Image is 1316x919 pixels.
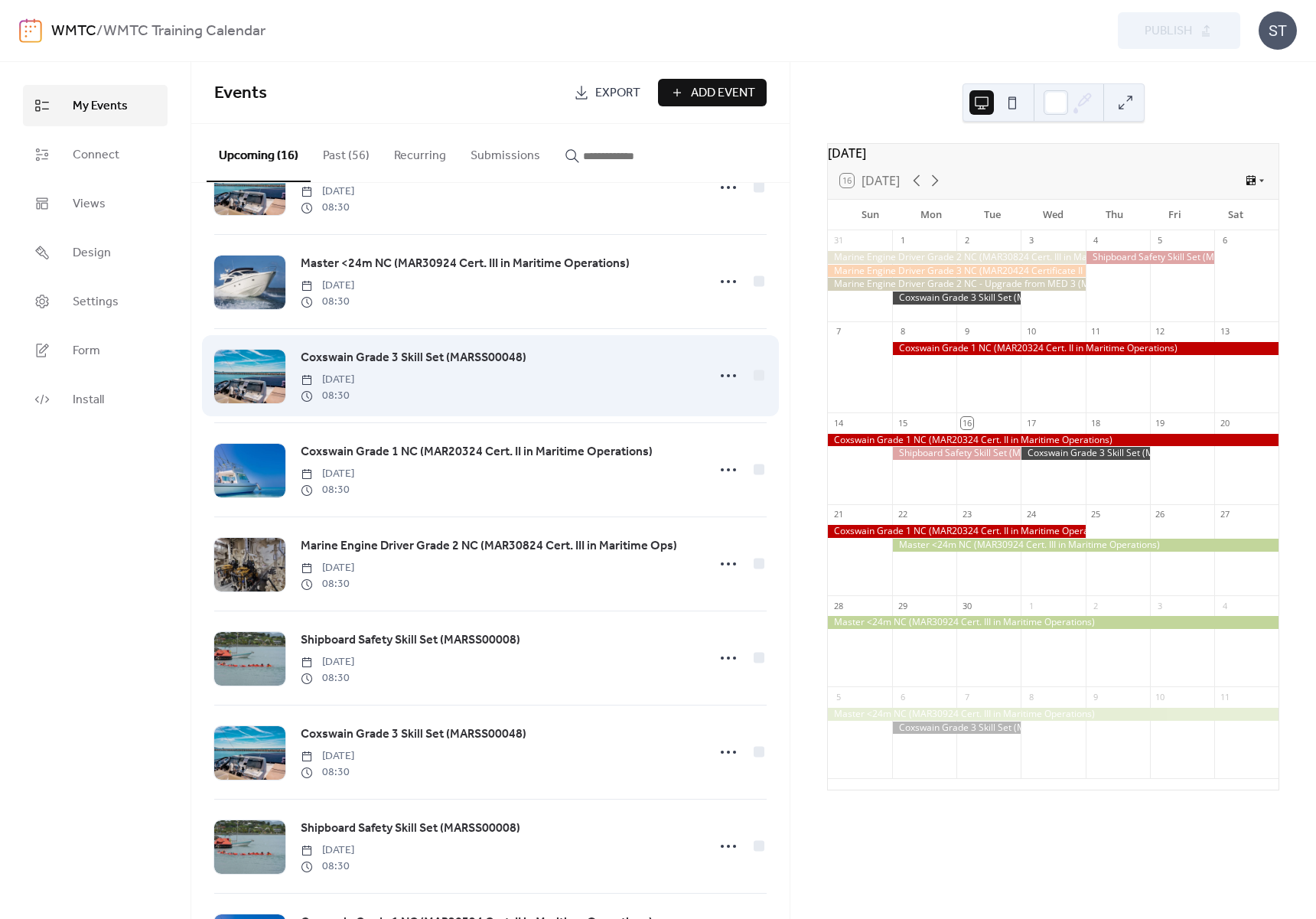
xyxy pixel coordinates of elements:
[961,509,972,520] div: 23
[962,200,1023,230] div: Tue
[301,631,520,650] span: Shipboard Safety Skill Set (MARSS00008)
[892,539,1279,552] div: Master <24m NC (MAR30924 Cert. III in Maritime Operations)
[458,124,552,181] button: Submissions
[1219,235,1230,246] div: 6
[301,184,354,200] span: [DATE]
[1155,326,1166,337] div: 12
[301,536,677,556] a: Marine Engine Driver Grade 2 NC (MAR30824 Cert. III in Maritime Ops)
[73,97,128,116] span: My Events
[23,183,168,224] a: Views
[301,819,520,839] a: Shipboard Safety Skill Set (MARSS00008)
[691,84,755,103] span: Add Event
[23,281,168,322] a: Settings
[832,235,844,246] div: 31
[207,124,311,182] button: Upcoming (16)
[96,17,103,46] b: /
[892,342,1279,355] div: Coxswain Grade 1 NC (MAR20324 Cert. II in Maritime Operations)
[301,348,526,368] a: Coxswain Grade 3 Skill Set (MARSS00048)
[301,748,354,764] span: [DATE]
[301,482,354,498] span: 08:30
[832,417,844,429] div: 14
[73,293,119,311] span: Settings
[1086,251,1214,264] div: Shipboard Safety Skill Set (MARSS00008)
[23,85,168,126] a: My Events
[23,134,168,175] a: Connect
[301,254,630,274] a: Master <24m NC (MAR30924 Cert. III in Maritime Operations)
[301,443,653,461] span: Coxswain Grade 1 NC (MAR20324 Cert. II in Maritime Operations)
[897,600,908,611] div: 29
[23,379,168,420] a: Install
[73,244,111,262] span: Design
[961,235,972,246] div: 2
[562,79,652,106] a: Export
[1155,691,1166,702] div: 10
[301,278,354,294] span: [DATE]
[892,447,1021,460] div: Shipboard Safety Skill Set (MARSS00008)
[19,18,42,43] img: logo
[832,509,844,520] div: 21
[1090,600,1102,611] div: 2
[832,600,844,611] div: 28
[901,200,963,230] div: Mon
[828,144,1279,162] div: [DATE]
[658,79,767,106] a: Add Event
[301,842,354,859] span: [DATE]
[1083,200,1145,230] div: Thu
[301,725,526,744] span: Coxswain Grade 3 Skill Set (MARSS00048)
[828,525,1086,538] div: Coxswain Grade 1 NC (MAR20324 Cert. II in Maritime Operations)
[301,372,354,388] span: [DATE]
[73,195,106,213] span: Views
[1155,509,1166,520] div: 26
[301,560,354,576] span: [DATE]
[301,859,354,875] span: 08:30
[1259,11,1297,50] div: ST
[301,466,354,482] span: [DATE]
[1205,200,1266,230] div: Sat
[1090,509,1102,520] div: 25
[897,691,908,702] div: 6
[828,278,1086,291] div: Marine Engine Driver Grade 2 NC - Upgrade from MED 3 (MAR30824)
[840,200,901,230] div: Sun
[1025,509,1037,520] div: 24
[311,124,382,181] button: Past (56)
[1090,417,1102,429] div: 18
[301,576,354,592] span: 08:30
[961,691,972,702] div: 7
[1155,600,1166,611] div: 3
[828,434,1279,447] div: Coxswain Grade 1 NC (MAR20324 Cert. II in Maritime Operations)
[1025,417,1037,429] div: 17
[828,708,1279,721] div: Master <24m NC (MAR30924 Cert. III in Maritime Operations)
[103,17,265,46] b: WMTC Training Calendar
[301,200,354,216] span: 08:30
[301,631,520,650] a: Shipboard Safety Skill Set (MARSS00008)
[1023,200,1084,230] div: Wed
[301,442,653,462] a: Coxswain Grade 1 NC (MAR20324 Cert. II in Maritime Operations)
[897,509,908,520] div: 22
[23,330,168,371] a: Form
[1219,600,1230,611] div: 4
[301,255,630,273] span: Master <24m NC (MAR30924 Cert. III in Maritime Operations)
[1021,447,1149,460] div: Coxswain Grade 3 Skill Set (MARSS00048)
[1090,235,1102,246] div: 4
[1155,235,1166,246] div: 5
[301,537,677,556] span: Marine Engine Driver Grade 2 NC (MAR30824 Cert. III in Maritime Ops)
[1219,326,1230,337] div: 13
[214,77,267,110] span: Events
[892,722,1021,735] div: Coxswain Grade 3 Skill Set (MARSS00048)
[73,342,100,360] span: Form
[1025,600,1037,611] div: 1
[897,326,908,337] div: 8
[828,251,1086,264] div: Marine Engine Driver Grade 2 NC (MAR30824 Cert. III in Maritime Ops)
[1219,691,1230,702] div: 11
[1219,509,1230,520] div: 27
[828,265,1086,278] div: Marine Engine Driver Grade 3 NC (MAR20424 Certificate II in Maritime Ops)
[301,725,526,745] a: Coxswain Grade 3 Skill Set (MARSS00048)
[51,17,96,46] a: WMTC
[1090,691,1102,702] div: 9
[1025,326,1037,337] div: 10
[301,388,354,404] span: 08:30
[73,146,119,165] span: Connect
[301,820,520,838] span: Shipboard Safety Skill Set (MARSS00008)
[897,235,908,246] div: 1
[301,670,354,686] span: 08:30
